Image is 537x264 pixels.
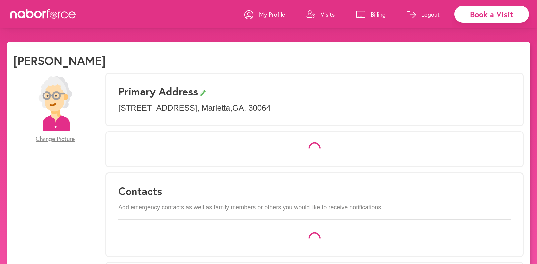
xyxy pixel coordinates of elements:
[321,10,335,18] p: Visits
[28,76,83,131] img: efc20bcf08b0dac87679abea64c1faab.png
[13,53,106,68] h1: [PERSON_NAME]
[421,10,440,18] p: Logout
[118,85,511,98] h3: Primary Address
[118,185,511,197] h3: Contacts
[36,135,75,143] span: Change Picture
[244,4,285,24] a: My Profile
[306,4,335,24] a: Visits
[454,6,529,23] div: Book a Visit
[407,4,440,24] a: Logout
[356,4,386,24] a: Billing
[118,103,511,113] p: [STREET_ADDRESS] , Marietta , GA , 30064
[259,10,285,18] p: My Profile
[371,10,386,18] p: Billing
[118,204,511,211] p: Add emergency contacts as well as family members or others you would like to receive notifications.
